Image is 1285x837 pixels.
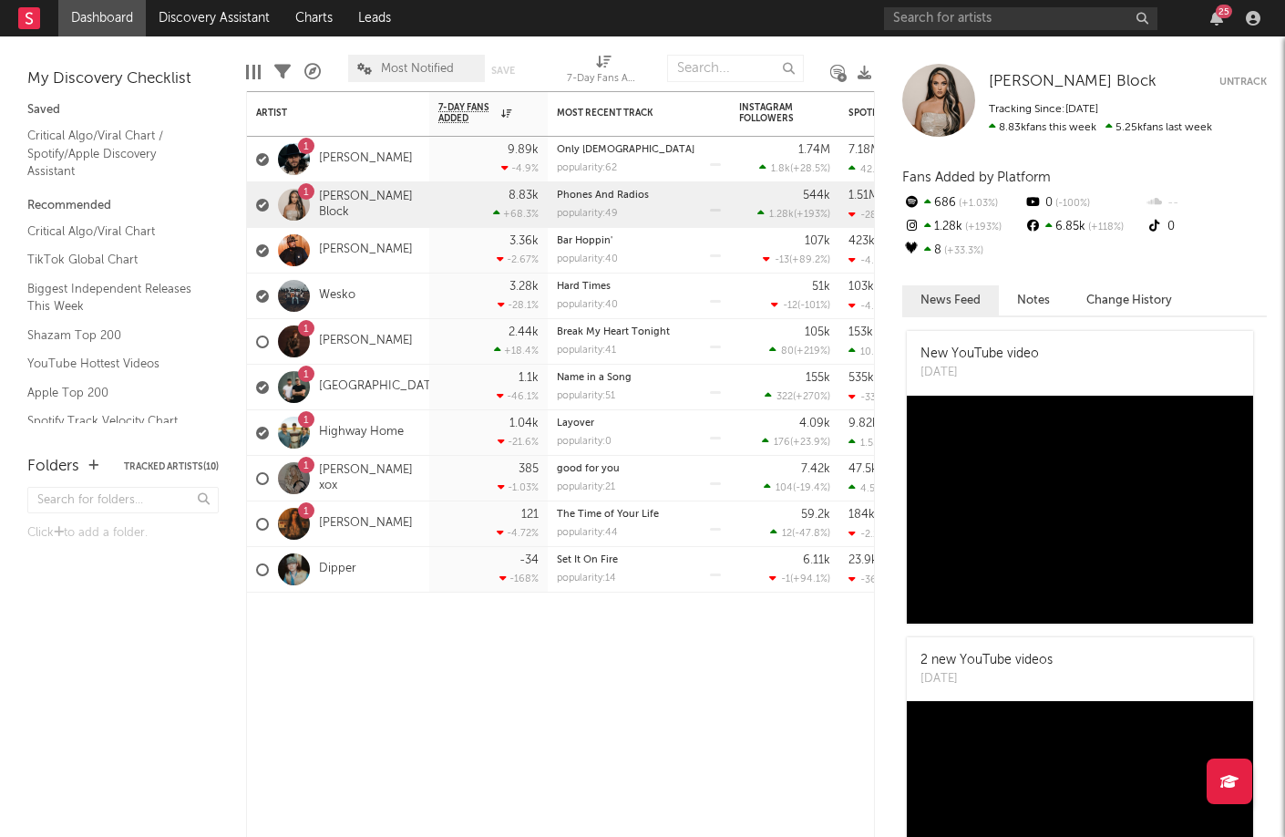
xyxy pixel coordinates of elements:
[920,345,1039,364] div: New YouTube video
[774,438,790,448] span: 176
[848,254,892,266] div: -4.09k
[848,300,891,312] div: -4.74k
[848,346,886,357] div: 10.9k
[557,418,594,429] a: Layover
[803,190,830,201] div: 544k
[920,670,1053,688] div: [DATE]
[319,379,442,395] a: [GEOGRAPHIC_DATA]
[902,285,999,315] button: News Feed
[848,209,890,221] div: -28.2k
[848,235,875,247] div: 423k
[1023,215,1145,239] div: 6.85k
[557,555,721,565] div: Set It On Fire
[1146,191,1267,215] div: --
[256,108,393,119] div: Artist
[920,651,1053,670] div: 2 new YouTube videos
[999,285,1068,315] button: Notes
[848,372,874,384] div: 535k
[803,554,830,566] div: 6.11k
[509,190,539,201] div: 8.83k
[759,162,830,174] div: ( )
[509,235,539,247] div: 3.36k
[557,282,611,292] a: Hard Times
[557,327,721,337] div: Break My Heart Tonight
[793,438,828,448] span: +23.9 %
[27,325,200,346] a: Shazam Top 200
[848,163,887,175] div: 42.9k
[902,215,1023,239] div: 1.28k
[769,210,794,220] span: 1.28k
[557,236,721,246] div: Bar Hoppin'
[567,46,640,98] div: 7-Day Fans Added (7-Day Fans Added)
[848,573,883,585] div: -369
[776,483,793,493] span: 104
[902,170,1051,184] span: Fans Added by Platform
[319,516,413,532] a: [PERSON_NAME]
[27,250,200,270] a: TikTok Global Chart
[27,279,200,316] a: Biggest Independent Releases This Week
[557,391,615,401] div: popularity: 51
[27,522,219,544] div: Click to add a folder.
[765,390,830,402] div: ( )
[557,254,618,264] div: popularity: 40
[769,345,830,356] div: ( )
[770,527,830,539] div: ( )
[989,73,1156,91] a: [PERSON_NAME] Block
[557,145,721,155] div: Only Bible
[848,437,884,449] div: 1.55k
[1216,5,1232,18] div: 25
[800,301,828,311] span: -101 %
[27,487,219,513] input: Search for folders...
[782,529,792,539] span: 12
[956,199,998,209] span: +1.03 %
[557,373,721,383] div: Name in a Song
[557,528,618,538] div: popularity: 44
[508,144,539,156] div: 9.89k
[498,436,539,448] div: -21.6 %
[438,102,497,124] span: 7-Day Fans Added
[557,573,616,584] div: popularity: 14
[27,411,200,431] a: Spotify Track Velocity Chart
[795,529,828,539] span: -47.8 %
[1053,199,1090,209] span: -100 %
[848,418,879,429] div: 9.82k
[519,463,539,475] div: 385
[497,253,539,265] div: -2.67 %
[124,462,219,471] button: Tracked Artists(10)
[27,68,219,90] div: My Discovery Checklist
[781,574,790,584] span: -1
[501,162,539,174] div: -4.9 %
[799,418,830,429] div: 4.09k
[962,222,1002,232] span: +193 %
[667,55,804,82] input: Search...
[557,437,612,447] div: popularity: 0
[27,354,200,374] a: YouTube Hottest Videos
[848,554,878,566] div: 23.9k
[509,418,539,429] div: 1.04k
[304,46,321,98] div: A&R Pipeline
[848,391,889,403] div: -33.1k
[557,327,670,337] a: Break My Heart Tonight
[27,222,200,242] a: Critical Algo/Viral Chart
[1146,215,1267,239] div: 0
[557,145,694,155] a: Only [DEMOGRAPHIC_DATA]
[848,281,874,293] div: 103k
[812,281,830,293] div: 51k
[557,191,721,201] div: Phones And Radios
[989,122,1212,133] span: 5.25k fans last week
[848,144,880,156] div: 7.18M
[557,191,649,201] a: Phones And Radios
[27,456,79,478] div: Folders
[848,528,889,540] div: -2.19k
[989,122,1096,133] span: 8.83k fans this week
[498,299,539,311] div: -28.1 %
[848,108,985,119] div: Spotify Monthly Listeners
[557,373,632,383] a: Name in a Song
[493,208,539,220] div: +68.3 %
[557,209,618,219] div: popularity: 49
[319,562,356,577] a: Dipper
[319,334,413,349] a: [PERSON_NAME]
[783,301,797,311] span: -12
[494,345,539,356] div: +18.4 %
[497,527,539,539] div: -4.72 %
